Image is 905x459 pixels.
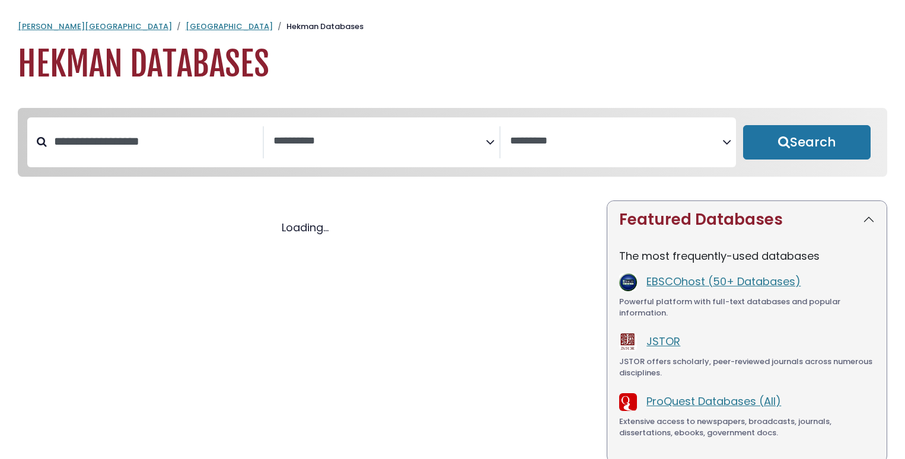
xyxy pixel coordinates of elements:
div: JSTOR offers scholarly, peer-reviewed journals across numerous disciplines. [619,356,875,379]
div: Extensive access to newspapers, broadcasts, journals, dissertations, ebooks, government docs. [619,416,875,439]
button: Featured Databases [607,201,887,238]
textarea: Search [273,135,486,148]
div: Loading... [18,219,592,235]
a: JSTOR [646,334,680,349]
a: [PERSON_NAME][GEOGRAPHIC_DATA] [18,21,172,32]
li: Hekman Databases [273,21,364,33]
nav: breadcrumb [18,21,887,33]
div: Powerful platform with full-text databases and popular information. [619,296,875,319]
button: Submit for Search Results [743,125,871,160]
h1: Hekman Databases [18,44,887,84]
p: The most frequently-used databases [619,248,875,264]
a: EBSCOhost (50+ Databases) [646,274,801,289]
input: Search database by title or keyword [47,132,263,151]
a: [GEOGRAPHIC_DATA] [186,21,273,32]
a: ProQuest Databases (All) [646,394,781,409]
nav: Search filters [18,108,887,177]
textarea: Search [510,135,722,148]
